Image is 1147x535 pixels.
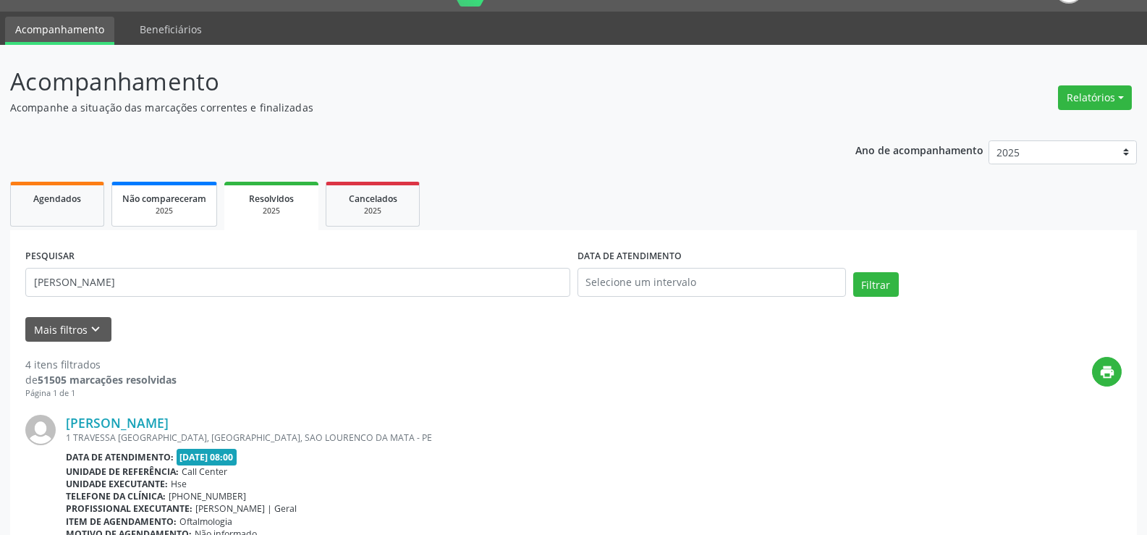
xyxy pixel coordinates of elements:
[122,206,206,216] div: 2025
[577,268,846,297] input: Selecione um intervalo
[179,515,232,528] span: Oftalmologia
[66,415,169,431] a: [PERSON_NAME]
[25,245,75,268] label: PESQUISAR
[169,490,246,502] span: [PHONE_NUMBER]
[88,321,103,337] i: keyboard_arrow_down
[1099,364,1115,380] i: print
[10,100,799,115] p: Acompanhe a situação das marcações correntes e finalizadas
[349,193,397,205] span: Cancelados
[66,451,174,463] b: Data de atendimento:
[10,64,799,100] p: Acompanhamento
[337,206,409,216] div: 2025
[195,502,297,515] span: [PERSON_NAME] | Geral
[1092,357,1122,387] button: print
[855,140,983,159] p: Ano de acompanhamento
[130,17,212,42] a: Beneficiários
[25,317,111,342] button: Mais filtroskeyboard_arrow_down
[853,272,899,297] button: Filtrar
[25,357,177,372] div: 4 itens filtrados
[66,466,179,478] b: Unidade de referência:
[182,466,227,478] span: Call Center
[171,478,187,490] span: Hse
[66,515,177,528] b: Item de agendamento:
[38,373,177,387] strong: 51505 marcações resolvidas
[25,387,177,400] div: Página 1 de 1
[577,245,682,268] label: DATA DE ATENDIMENTO
[249,193,294,205] span: Resolvidos
[122,193,206,205] span: Não compareceram
[234,206,308,216] div: 2025
[25,372,177,387] div: de
[33,193,81,205] span: Agendados
[1058,85,1132,110] button: Relatórios
[5,17,114,45] a: Acompanhamento
[66,431,1122,444] div: 1 TRAVESSA [GEOGRAPHIC_DATA], [GEOGRAPHIC_DATA], SAO LOURENCO DA MATA - PE
[66,478,168,490] b: Unidade executante:
[66,502,192,515] b: Profissional executante:
[25,415,56,445] img: img
[25,268,570,297] input: Nome, código do beneficiário ou CPF
[177,449,237,466] span: [DATE] 08:00
[66,490,166,502] b: Telefone da clínica:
